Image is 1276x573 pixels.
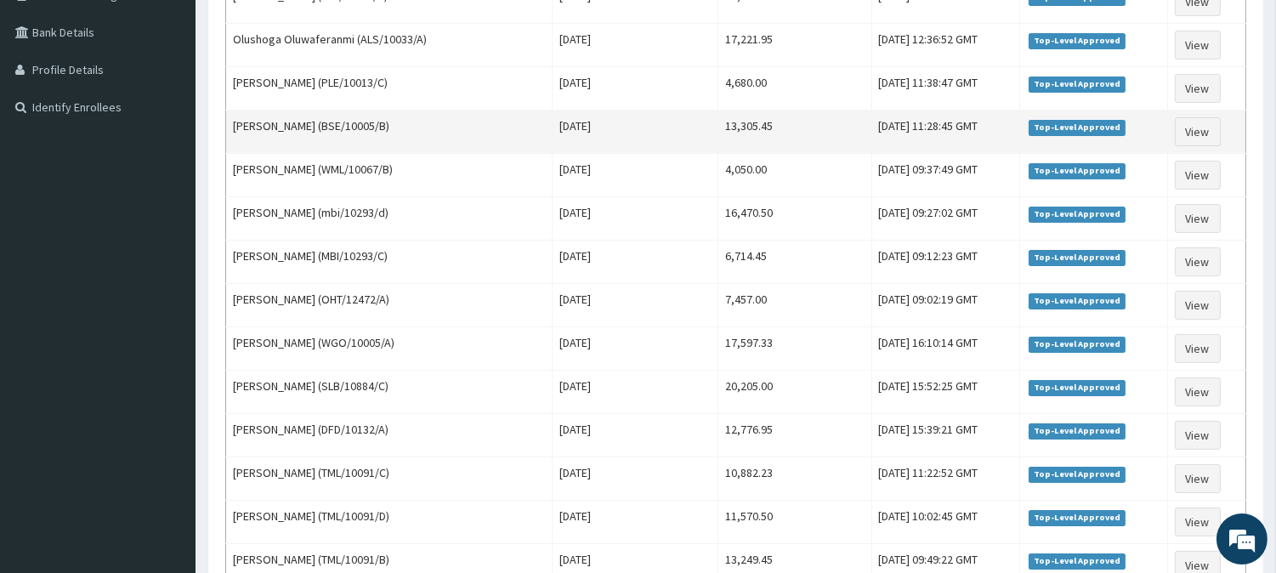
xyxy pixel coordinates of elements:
td: [DATE] 09:12:23 GMT [871,241,1019,284]
a: View [1175,247,1221,276]
td: [DATE] [552,111,717,154]
td: [PERSON_NAME] (OHT/12472/A) [226,284,553,327]
span: Top-Level Approved [1029,250,1126,265]
td: [DATE] 12:36:52 GMT [871,24,1019,67]
td: [PERSON_NAME] (WML/10067/B) [226,154,553,197]
span: Top-Level Approved [1029,337,1126,352]
td: [PERSON_NAME] (BSE/10005/B) [226,111,553,154]
div: Chat with us now [88,95,286,117]
span: Top-Level Approved [1029,207,1126,222]
span: Top-Level Approved [1029,423,1126,439]
td: [PERSON_NAME] (TML/10091/D) [226,501,553,544]
td: 20,205.00 [717,371,871,414]
td: [DATE] [552,371,717,414]
td: [PERSON_NAME] (SLB/10884/C) [226,371,553,414]
a: View [1175,421,1221,450]
td: 6,714.45 [717,241,871,284]
td: 10,882.23 [717,457,871,501]
td: [DATE] [552,501,717,544]
td: [PERSON_NAME] (PLE/10013/C) [226,67,553,111]
td: 16,470.50 [717,197,871,241]
span: Top-Level Approved [1029,380,1126,395]
span: Top-Level Approved [1029,510,1126,525]
td: [DATE] 09:37:49 GMT [871,154,1019,197]
td: 4,050.00 [717,154,871,197]
td: [DATE] [552,24,717,67]
span: We're online! [99,176,235,348]
td: 7,457.00 [717,284,871,327]
span: Top-Level Approved [1029,120,1126,135]
td: [DATE] [552,457,717,501]
td: [DATE] [552,67,717,111]
td: [DATE] 10:02:45 GMT [871,501,1019,544]
td: [DATE] 09:27:02 GMT [871,197,1019,241]
td: 12,776.95 [717,414,871,457]
td: [DATE] [552,284,717,327]
td: [DATE] [552,154,717,197]
td: 4,680.00 [717,67,871,111]
a: View [1175,334,1221,363]
a: View [1175,74,1221,103]
td: [DATE] 11:38:47 GMT [871,67,1019,111]
td: [DATE] 11:28:45 GMT [871,111,1019,154]
a: View [1175,291,1221,320]
td: [PERSON_NAME] (WGO/10005/A) [226,327,553,371]
span: Top-Level Approved [1029,77,1126,92]
span: Top-Level Approved [1029,553,1126,569]
td: [DATE] [552,241,717,284]
span: Top-Level Approved [1029,33,1126,48]
div: Minimize live chat window [279,9,320,49]
td: [DATE] 15:39:21 GMT [871,414,1019,457]
td: [DATE] [552,197,717,241]
td: [DATE] 15:52:25 GMT [871,371,1019,414]
textarea: Type your message and hit 'Enter' [9,388,324,447]
a: View [1175,377,1221,406]
td: 17,597.33 [717,327,871,371]
a: View [1175,204,1221,233]
a: View [1175,464,1221,493]
a: View [1175,508,1221,536]
td: [DATE] [552,327,717,371]
a: View [1175,31,1221,60]
td: [PERSON_NAME] (DFD/10132/A) [226,414,553,457]
img: d_794563401_company_1708531726252_794563401 [31,85,69,128]
td: [DATE] 11:22:52 GMT [871,457,1019,501]
td: [DATE] 16:10:14 GMT [871,327,1019,371]
span: Top-Level Approved [1029,293,1126,309]
span: Top-Level Approved [1029,163,1126,179]
td: [DATE] 09:02:19 GMT [871,284,1019,327]
td: [PERSON_NAME] (mbi/10293/d) [226,197,553,241]
td: 11,570.50 [717,501,871,544]
td: Olushoga Oluwaferanmi (ALS/10033/A) [226,24,553,67]
td: 17,221.95 [717,24,871,67]
td: [PERSON_NAME] (MBI/10293/C) [226,241,553,284]
a: View [1175,161,1221,190]
td: [DATE] [552,414,717,457]
td: 13,305.45 [717,111,871,154]
span: Top-Level Approved [1029,467,1126,482]
a: View [1175,117,1221,146]
td: [PERSON_NAME] (TML/10091/C) [226,457,553,501]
